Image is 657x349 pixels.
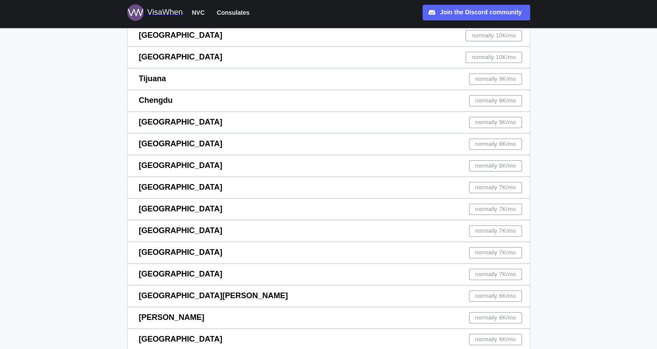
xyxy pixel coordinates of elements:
span: [GEOGRAPHIC_DATA] [139,139,222,148]
span: [GEOGRAPHIC_DATA] [139,226,222,235]
span: [GEOGRAPHIC_DATA] [139,335,222,343]
span: normally 7K /mo [475,269,516,280]
span: Chengdu [139,96,173,105]
span: [PERSON_NAME] [139,313,205,322]
span: Tijuana [139,74,166,83]
a: [GEOGRAPHIC_DATA]normally 7K/mo [127,198,530,220]
a: [GEOGRAPHIC_DATA][PERSON_NAME]normally 6K/mo [127,285,530,307]
span: normally 8K /mo [475,161,516,171]
span: [GEOGRAPHIC_DATA] [139,248,222,257]
a: [GEOGRAPHIC_DATA]normally 7K/mo [127,177,530,198]
span: normally 6K /mo [475,313,516,323]
span: [GEOGRAPHIC_DATA] [139,183,222,191]
span: normally 10K /mo [472,52,516,63]
a: [GEOGRAPHIC_DATA]normally 7K/mo [127,242,530,263]
span: [GEOGRAPHIC_DATA] [139,118,222,126]
a: [GEOGRAPHIC_DATA]normally 10K/mo [127,25,530,46]
span: [GEOGRAPHIC_DATA] [139,161,222,170]
a: Tijuananormally 9K/mo [127,68,530,90]
span: normally 6K /mo [475,291,516,301]
span: [GEOGRAPHIC_DATA] [139,270,222,278]
span: normally 9K /mo [475,74,516,84]
a: [GEOGRAPHIC_DATA]normally 9K/mo [127,112,530,133]
span: normally 7K /mo [475,226,516,236]
span: [GEOGRAPHIC_DATA] [139,31,222,40]
span: [GEOGRAPHIC_DATA][PERSON_NAME] [139,291,288,300]
span: [GEOGRAPHIC_DATA] [139,204,222,213]
span: normally 6K /mo [475,334,516,345]
img: Logo for VisaWhen [127,4,144,21]
span: [GEOGRAPHIC_DATA] [139,53,222,61]
button: Consulates [213,7,253,18]
button: NVC [188,7,209,18]
a: Join the Discord community [423,5,530,20]
a: Logo for VisaWhen VisaWhen [127,4,183,21]
span: normally 10K /mo [472,30,516,41]
div: VisaWhen [147,7,183,19]
div: Join the Discord community [440,8,522,17]
span: Consulates [217,7,249,18]
span: normally 7K /mo [475,247,516,258]
span: normally 7K /mo [475,182,516,193]
a: Chengdunormally 9K/mo [127,90,530,112]
a: [GEOGRAPHIC_DATA]normally 7K/mo [127,220,530,242]
span: normally 9K /mo [475,117,516,128]
span: normally 8K /mo [475,139,516,149]
span: normally 7K /mo [475,204,516,214]
a: [GEOGRAPHIC_DATA]normally 8K/mo [127,133,530,155]
a: [GEOGRAPHIC_DATA]normally 7K/mo [127,263,530,285]
a: [GEOGRAPHIC_DATA]normally 8K/mo [127,155,530,177]
span: normally 9K /mo [475,95,516,106]
a: [PERSON_NAME]normally 6K/mo [127,307,530,329]
span: NVC [192,7,205,18]
a: [GEOGRAPHIC_DATA]normally 10K/mo [127,46,530,68]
